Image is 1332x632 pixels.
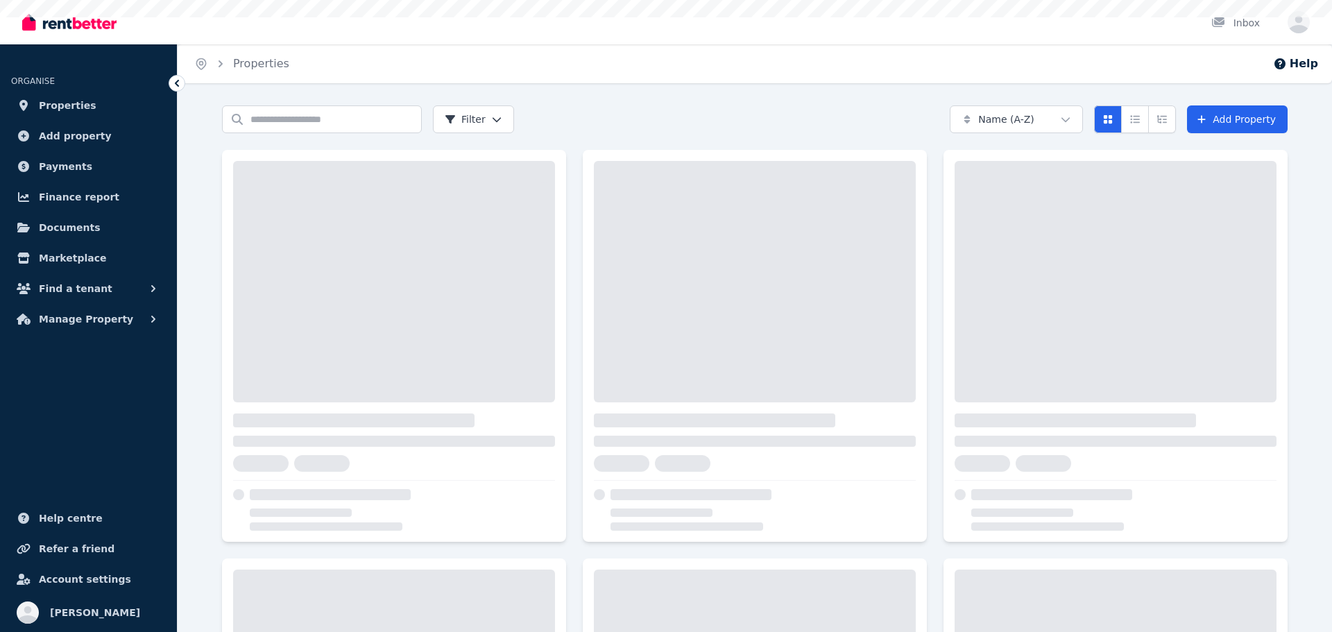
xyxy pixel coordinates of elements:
[39,571,131,588] span: Account settings
[39,128,112,144] span: Add property
[39,540,114,557] span: Refer a friend
[950,105,1083,133] button: Name (A-Z)
[11,76,55,86] span: ORGANISE
[39,311,133,327] span: Manage Property
[1094,105,1122,133] button: Card view
[978,112,1034,126] span: Name (A-Z)
[11,244,166,272] a: Marketplace
[11,305,166,333] button: Manage Property
[11,122,166,150] a: Add property
[39,189,119,205] span: Finance report
[22,12,117,33] img: RentBetter
[1211,16,1260,30] div: Inbox
[39,280,112,297] span: Find a tenant
[1121,105,1149,133] button: Compact list view
[233,57,289,70] a: Properties
[445,112,486,126] span: Filter
[1187,105,1288,133] a: Add Property
[11,504,166,532] a: Help centre
[11,183,166,211] a: Finance report
[178,44,306,83] nav: Breadcrumb
[39,250,106,266] span: Marketplace
[11,153,166,180] a: Payments
[11,275,166,302] button: Find a tenant
[11,214,166,241] a: Documents
[11,565,166,593] a: Account settings
[39,510,103,527] span: Help centre
[39,97,96,114] span: Properties
[11,535,166,563] a: Refer a friend
[11,92,166,119] a: Properties
[1094,105,1176,133] div: View options
[1273,55,1318,72] button: Help
[39,219,101,236] span: Documents
[1148,105,1176,133] button: Expanded list view
[50,604,140,621] span: [PERSON_NAME]
[433,105,514,133] button: Filter
[39,158,92,175] span: Payments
